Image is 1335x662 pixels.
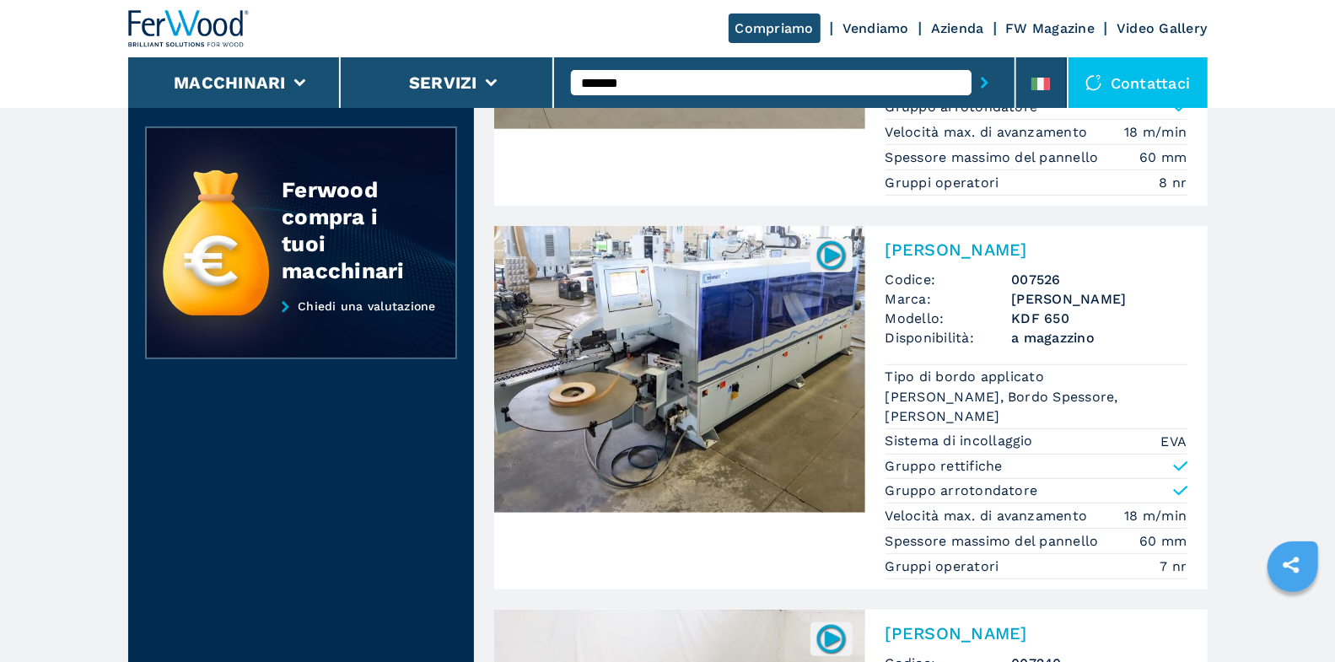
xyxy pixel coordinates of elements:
img: Bordatrice Singola BRANDT KDF 650 [494,226,865,513]
em: EVA [1161,432,1187,451]
img: Contattaci [1085,74,1102,91]
h3: KDF 650 [1012,309,1187,328]
p: Spessore massimo del pannello [886,148,1104,167]
em: 60 mm [1139,148,1187,167]
p: Gruppo arrotondatore [886,482,1038,500]
p: Gruppi operatori [886,174,1004,192]
a: Azienda [931,20,984,36]
img: 007240 [815,622,848,655]
em: 60 mm [1139,531,1187,551]
h3: 007526 [1012,270,1187,289]
em: 8 nr [1160,173,1187,192]
span: Disponibilità: [886,328,1012,347]
span: Codice: [886,270,1012,289]
a: Vendiamo [842,20,909,36]
button: Macchinari [174,73,286,93]
a: FW Magazine [1006,20,1095,36]
p: Spessore massimo del pannello [886,532,1104,551]
em: [PERSON_NAME], Bordo Spessore, [PERSON_NAME] [886,387,1187,426]
em: 18 m/min [1125,506,1187,525]
a: Bordatrice Singola BRANDT KDF 650007526[PERSON_NAME]Codice:007526Marca:[PERSON_NAME]Modello:KDF 6... [494,226,1208,589]
span: Marca: [886,289,1012,309]
iframe: Chat [1263,586,1322,649]
img: 007526 [815,239,848,272]
div: Contattaci [1069,57,1208,108]
button: Servizi [409,73,477,93]
span: Modello: [886,309,1012,328]
a: Video Gallery [1117,20,1207,36]
p: Gruppo rettifiche [886,457,1003,476]
h2: [PERSON_NAME] [886,623,1187,643]
p: Velocità max. di avanzamento [886,507,1092,525]
span: a magazzino [1012,328,1187,347]
a: Chiedi una valutazione [145,299,457,360]
em: 7 nr [1160,557,1187,576]
h3: [PERSON_NAME] [1012,289,1187,309]
em: 18 m/min [1125,122,1187,142]
a: sharethis [1270,544,1312,586]
p: Tipo di bordo applicato [886,368,1049,386]
p: Gruppi operatori [886,557,1004,576]
img: Ferwood [128,10,250,47]
p: Velocità max. di avanzamento [886,123,1092,142]
p: Sistema di incollaggio [886,432,1038,450]
h2: [PERSON_NAME] [886,240,1187,260]
div: Ferwood compra i tuoi macchinari [282,176,422,284]
a: Compriamo [729,13,821,43]
button: submit-button [972,63,998,102]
